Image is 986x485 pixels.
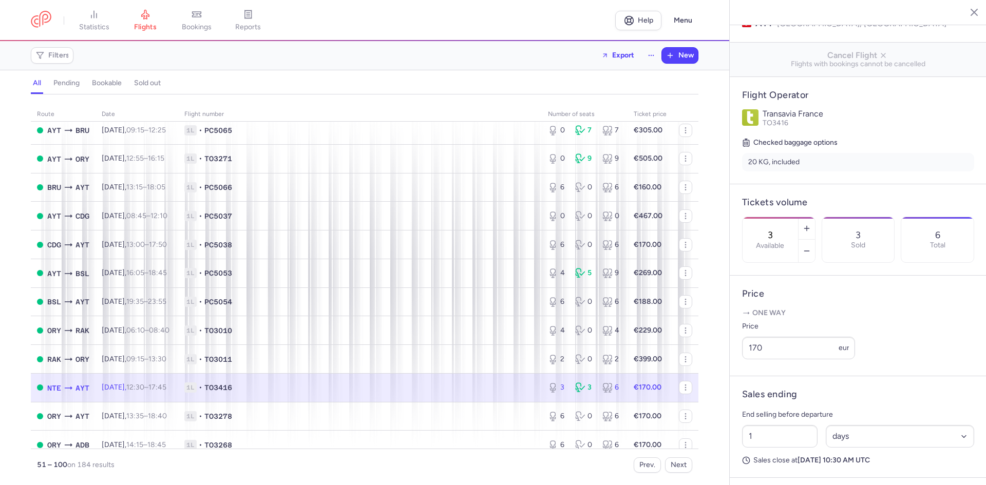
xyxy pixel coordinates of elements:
[742,389,797,400] h4: Sales ending
[102,183,165,191] span: [DATE],
[204,382,232,393] span: TO3416
[615,11,661,30] a: Help
[120,9,171,32] a: flights
[199,382,202,393] span: •
[742,308,974,318] p: One way
[204,268,232,278] span: PC5053
[634,183,661,191] strong: €160.00
[738,51,978,60] span: Cancel Flight
[763,109,974,119] p: Transavia France
[742,337,855,359] input: ---
[184,182,197,192] span: 1L
[184,354,197,364] span: 1L
[47,354,61,365] span: Menara, Marrakesh, Morocco
[75,296,89,307] span: AYT
[575,354,594,364] div: 0
[798,456,870,464] strong: [DATE] 10:30 AM UTC
[102,326,169,335] span: [DATE],
[199,411,202,421] span: •
[126,154,144,163] time: 12:55
[634,211,662,220] strong: €467.00
[102,297,166,306] span: [DATE],
[75,382,89,394] span: Antalya, Antalya, Turkey
[742,137,974,149] h5: Checked baggage options
[148,126,166,134] time: 12:25
[222,9,274,32] a: reports
[742,425,818,448] input: ##
[126,412,144,420] time: 13:35
[575,125,594,135] div: 7
[204,297,232,307] span: PC5054
[602,297,621,307] div: 6
[638,16,653,24] span: Help
[37,127,43,133] span: OPEN
[742,288,974,300] h4: Price
[199,325,202,336] span: •
[548,125,567,135] div: 0
[612,51,634,59] span: Export
[738,60,978,68] span: Flights with bookings cannot be cancelled
[602,325,621,336] div: 4
[678,51,694,60] span: New
[75,268,89,279] span: Euroairport Swiss, Bâle, Switzerland
[548,268,567,278] div: 4
[126,440,143,449] time: 14:15
[184,125,197,135] span: 1L
[47,325,61,336] span: Orly, Paris, France
[602,182,621,192] div: 6
[548,325,567,336] div: 4
[575,211,594,221] div: 0
[79,23,109,32] span: statistics
[126,154,164,163] span: –
[575,268,594,278] div: 5
[856,230,861,240] p: 3
[75,439,89,451] span: Adnan Menderes Airport, İzmir, Turkey
[147,440,166,449] time: 18:45
[102,240,167,249] span: [DATE],
[602,211,621,221] div: 0
[47,182,61,193] span: Brussels Airport, Brussels, Belgium
[548,240,567,250] div: 6
[47,296,61,307] span: Euroairport Swiss, Bâle, Switzerland
[126,240,167,249] span: –
[628,107,673,122] th: Ticket price
[742,320,855,333] label: Price
[602,354,621,364] div: 2
[126,355,166,363] span: –
[47,153,61,165] span: Antalya, Antalya, Turkey
[184,297,197,307] span: 1L
[184,153,197,164] span: 1L
[126,412,167,420] span: –
[148,154,164,163] time: 16:15
[602,268,621,278] div: 9
[548,440,567,450] div: 6
[199,354,202,364] span: •
[37,242,43,248] span: OPEN
[102,383,166,392] span: [DATE],
[126,383,144,392] time: 12:30
[199,268,202,278] span: •
[47,239,61,250] span: Charles De Gaulle, Paris, France
[634,355,662,363] strong: €399.00
[31,11,51,30] a: CitizenPlane red outlined logo
[742,89,974,101] h4: Flight Operator
[634,268,662,277] strong: €269.00
[31,48,73,63] button: Filters
[67,460,115,469] span: on 184 results
[602,440,621,450] div: 6
[742,153,974,171] li: 20 KG, included
[204,240,232,250] span: PC5038
[75,153,89,165] span: Orly, Paris, France
[199,240,202,250] span: •
[199,182,202,192] span: •
[548,382,567,393] div: 3
[37,460,67,469] strong: 51 – 100
[37,442,43,448] span: OPEN
[102,211,167,220] span: [DATE],
[126,440,166,449] span: –
[75,182,89,193] span: Antalya, Antalya, Turkey
[126,126,166,134] span: –
[75,354,89,365] span: Orly, Paris, France
[126,211,167,220] span: –
[126,326,145,335] time: 06:10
